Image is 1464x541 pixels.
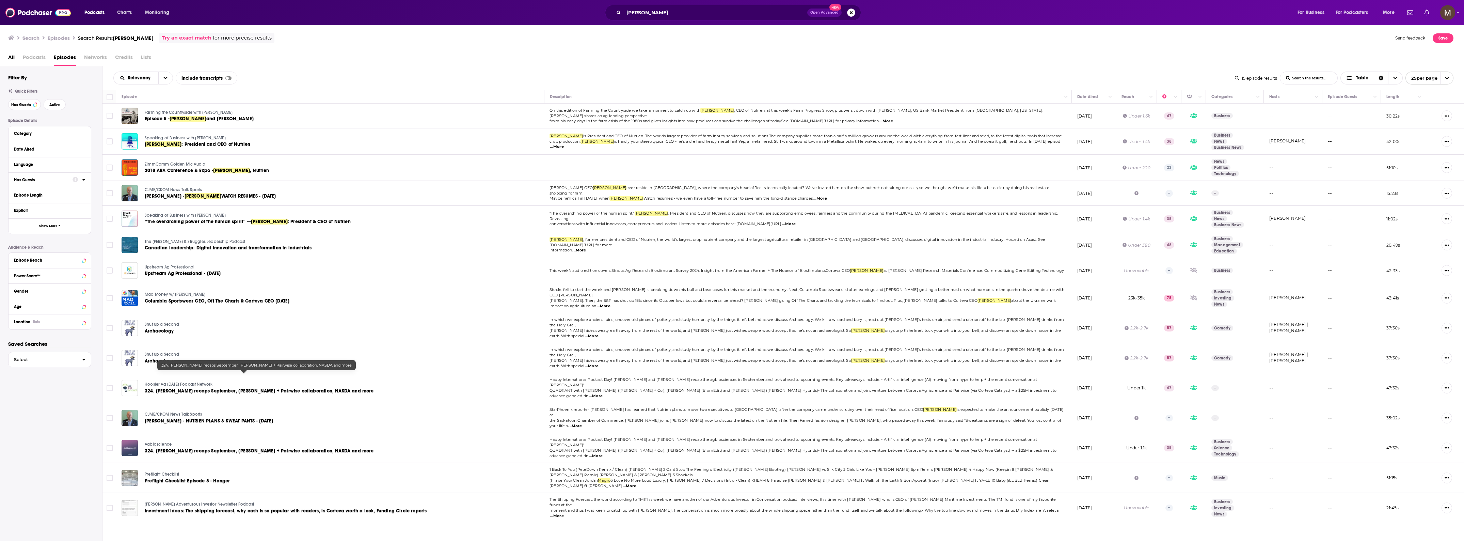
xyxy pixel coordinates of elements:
span: Preflight Checklist [145,472,179,477]
div: Episode Reach [14,258,80,263]
span: Toggle select row [107,267,113,274]
span: Mad Money w/ [PERSON_NAME] [145,292,205,297]
button: Gender [14,287,85,295]
button: Column Actions [1172,93,1180,101]
div: Gender [14,289,80,294]
span: CJME/CKOM News Talk Sports [145,187,202,192]
button: Open AdvancedNew [807,9,842,17]
a: [PERSON_NAME] [1269,328,1306,333]
span: Location [14,320,30,324]
button: Category [14,129,85,138]
span: 324. [PERSON_NAME] recaps September, [PERSON_NAME] + Pairwise collaboration, NASDA and more [145,448,374,454]
a: News [1211,216,1227,221]
img: User Profile [1440,5,1455,20]
div: Include transcripts [176,72,237,84]
button: Show More Button [1442,110,1452,121]
span: , Nutrien [250,168,269,173]
span: ...More [550,144,564,150]
a: Business [1211,210,1233,215]
td: -- [1322,258,1381,283]
span: For Business [1298,8,1324,17]
p: Audience & Reach [8,245,91,250]
div: Under 1.6k [1123,113,1150,119]
span: Hoosier Ag [DATE] Podcast Network [145,382,213,387]
span: conversations with influential innovators, entrepreneurs and leaders. Listen to more episodes her... [550,221,781,226]
span: Open Advanced [810,11,839,14]
a: Preflight Checklist [145,472,230,478]
span: Active [49,103,60,107]
p: [DATE] [1077,268,1092,274]
a: Education [1211,248,1237,254]
span: : President and CEO of Nutrien [181,141,250,147]
div: Search podcasts, credits, & more... [611,5,868,20]
span: “The overarching power of the human spirit” — [145,219,251,225]
button: Save [1433,33,1453,43]
a: Business [1211,113,1233,119]
span: Monitoring [145,8,169,17]
button: Active [44,99,66,110]
span: Shut up a Second [145,352,179,357]
span: Toggle select row [107,190,113,196]
p: 51:10 s [1386,165,1398,171]
span: and [PERSON_NAME] [206,116,254,122]
a: Technology [1211,171,1239,176]
span: Agbioscience [145,442,172,447]
a: [PERSON_NAME] [PERSON_NAME] [1269,352,1343,357]
span: [PERSON_NAME] - NUTRIEN PLANS & SWEAT PANTS - [DATE] [145,418,273,424]
p: Episode Details [8,118,91,123]
span: [PERSON_NAME] [170,116,206,122]
button: Language [14,160,85,169]
a: Upstream Ag Professional [145,264,226,270]
a: All [8,52,15,66]
button: Show More Button [1442,293,1452,304]
span: is hardly your stereotypical CEO - he's a die hard heavy metal fan! Yep, a metal head. Still walk... [614,139,1060,144]
button: Show More Button [1442,353,1452,364]
h2: Filter By [8,74,27,81]
span: Relevancy [128,76,153,80]
button: Show More Button [1442,213,1452,224]
a: Business [1211,268,1233,273]
button: Show More Button [1442,162,1452,173]
span: Columbia Sportswear CEO, Off The Charts & Corteva CEO [DATE] [145,298,289,304]
a: News [1211,139,1227,144]
p: [DATE] [1077,216,1092,222]
p: [DATE] [1077,190,1092,196]
a: Politics [1211,165,1230,170]
td: -- [1322,206,1381,232]
div: Length [1386,93,1399,101]
button: Power Score™ [14,271,85,280]
td: -- [1264,104,1322,128]
div: Power Score [1162,93,1172,101]
button: Choose View [1340,72,1403,84]
span: [PERSON_NAME] [251,219,288,225]
img: Podchaser - Follow, Share and Rate Podcasts [5,6,71,19]
td: -- [1322,155,1381,181]
div: Date Aired [1077,93,1098,101]
button: open menu [1378,7,1403,18]
button: Show More [9,218,91,234]
a: Episodes [54,52,76,66]
span: Archaeology [145,328,174,334]
span: Lists [141,52,151,66]
span: Speaking of Business with [PERSON_NAME] [145,213,226,218]
a: [PERSON_NAME]: President and CEO of Nutrien [145,141,250,148]
span: Logged in as miabeaumont.personal [1440,5,1455,20]
p: [DATE] [1077,165,1092,171]
span: Toggle select row [107,138,113,144]
span: Maybe he'll call in [DATE] when [550,196,609,201]
span: is President and CEO of Nutrien. The worlds largest provider of farm inputs, services, and soluti... [583,134,1062,138]
a: [PERSON_NAME] [1269,295,1306,300]
span: Podcasts [84,8,105,17]
span: [PERSON_NAME] [550,237,583,242]
a: Comedy [1211,355,1233,361]
div: Description [550,93,572,101]
div: Under 1.4k [1123,216,1150,222]
a: [PERSON_NAME] [PERSON_NAME] [1269,322,1343,327]
p: -- [1165,267,1173,274]
span: Charts [117,8,132,17]
input: Search podcasts, credits, & more... [624,7,807,18]
span: For Podcasters [1336,8,1368,17]
span: [PERSON_NAME] [700,108,734,113]
td: -- [1264,258,1322,283]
